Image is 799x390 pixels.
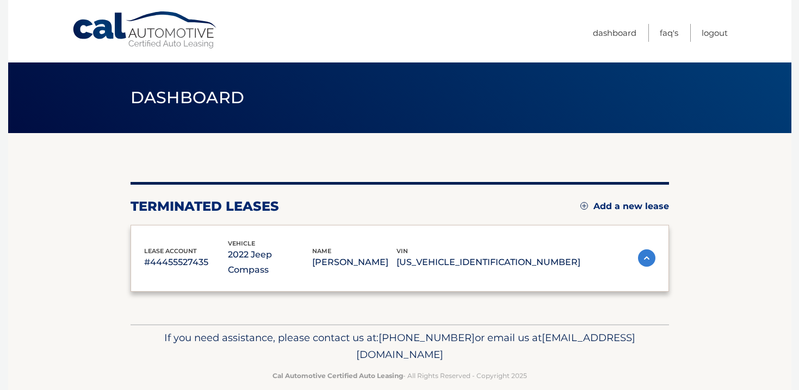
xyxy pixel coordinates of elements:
span: vin [397,247,408,255]
strong: Cal Automotive Certified Auto Leasing [272,372,403,380]
p: [US_VEHICLE_IDENTIFICATION_NUMBER] [397,255,580,270]
span: Dashboard [131,87,245,108]
p: - All Rights Reserved - Copyright 2025 [138,370,662,381]
img: accordion-active.svg [638,249,655,267]
span: name [312,247,331,255]
p: #44455527435 [144,255,228,270]
p: If you need assistance, please contact us at: or email us at [138,329,662,364]
span: lease account [144,247,197,255]
img: add.svg [580,202,588,210]
p: 2022 Jeep Compass [228,247,312,278]
a: Cal Automotive [72,11,219,49]
a: Logout [702,24,728,42]
h2: terminated leases [131,198,279,215]
span: [PHONE_NUMBER] [379,331,475,344]
a: Add a new lease [580,201,669,212]
a: Dashboard [593,24,636,42]
p: [PERSON_NAME] [312,255,397,270]
a: FAQ's [660,24,678,42]
span: vehicle [228,240,255,247]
